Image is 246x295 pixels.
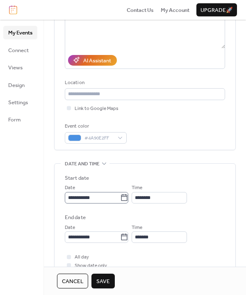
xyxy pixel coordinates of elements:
[8,116,21,124] span: Form
[200,6,233,14] span: Upgrade 🚀
[84,134,114,142] span: #4A90E2FF
[75,105,118,113] span: Link to Google Maps
[75,262,107,270] span: Show date only
[65,174,89,182] div: Start date
[65,184,75,192] span: Date
[65,224,75,232] span: Date
[3,78,37,91] a: Design
[65,122,125,130] div: Event color
[57,274,88,288] button: Cancel
[91,274,115,288] button: Save
[8,81,25,89] span: Design
[8,46,29,55] span: Connect
[96,277,110,286] span: Save
[75,253,89,261] span: All day
[3,26,37,39] a: My Events
[3,113,37,126] a: Form
[3,61,37,74] a: Views
[161,6,189,14] a: My Account
[8,29,32,37] span: My Events
[3,96,37,109] a: Settings
[8,64,23,72] span: Views
[8,98,28,107] span: Settings
[65,160,100,168] span: Date and time
[65,79,223,87] div: Location
[62,277,83,286] span: Cancel
[196,3,237,16] button: Upgrade🚀
[9,5,17,14] img: logo
[65,213,86,222] div: End date
[83,57,111,65] div: AI Assistant
[127,6,154,14] a: Contact Us
[3,43,37,57] a: Connect
[132,224,142,232] span: Time
[68,55,117,66] button: AI Assistant
[132,184,142,192] span: Time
